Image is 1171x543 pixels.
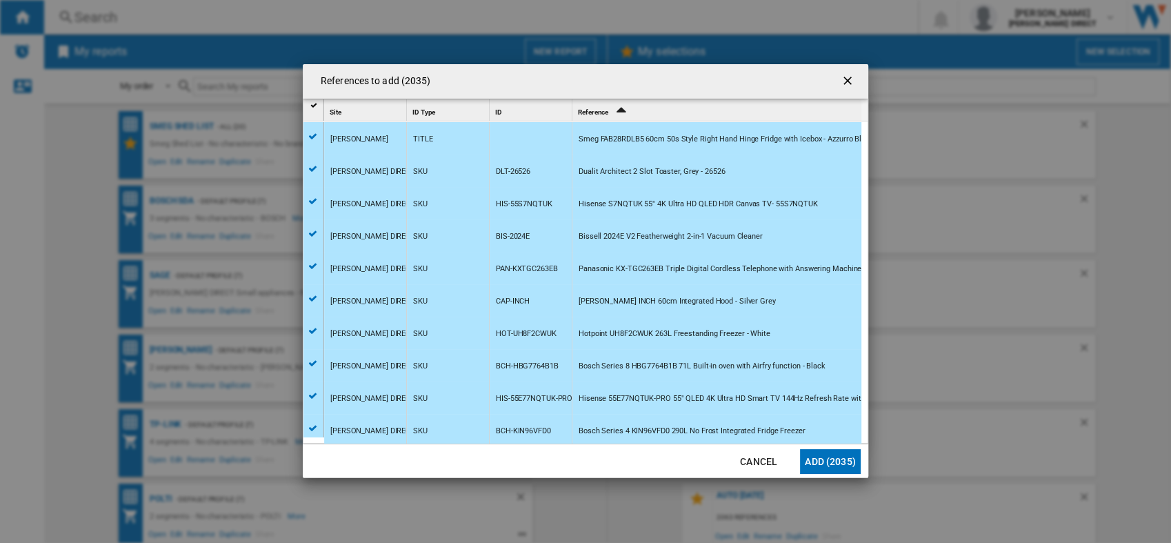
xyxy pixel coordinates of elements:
[492,99,572,121] div: ID Sort None
[413,188,428,220] div: SKU
[496,415,551,447] div: BCH-KIN96VFD0
[413,156,428,188] div: SKU
[330,108,341,116] span: Site
[413,124,433,155] div: TITLE
[413,415,428,447] div: SKU
[330,415,415,447] div: [PERSON_NAME] DIRECT
[579,351,825,382] div: Bosch Series 8 HBG7764B1B 71L Built-in oven with Airfry function - Black
[314,75,430,88] h4: References to add (2035)
[579,286,776,317] div: [PERSON_NAME] INCH 60cm Integrated Hood - Silver Grey
[496,286,530,317] div: CAP-INCH
[579,188,818,220] div: Hisense S7NQTUK 55" 4K Ultra HD QLED HDR Canvas TV- 55S7NQTUK
[841,74,857,90] ng-md-icon: getI18NText('BUTTONS.CLOSE_DIALOG')
[330,188,415,220] div: [PERSON_NAME] DIRECT
[495,108,502,116] span: ID
[496,253,558,285] div: PAN-KXTGC263EB
[413,286,428,317] div: SKU
[579,415,805,447] div: Bosch Series 4 KIN96VFD0 290L No Frost Integrated Fridge Freezer
[330,351,415,382] div: [PERSON_NAME] DIRECT
[330,124,388,155] div: [PERSON_NAME]
[496,383,572,415] div: HIS-55E77NQTUK-PRO
[575,99,861,121] div: Sort Ascending
[413,383,428,415] div: SKU
[413,221,428,253] div: SKU
[330,221,415,253] div: [PERSON_NAME] DIRECT
[330,253,415,285] div: [PERSON_NAME] DIRECT
[410,99,489,121] div: ID Type Sort None
[579,383,888,415] div: Hisense 55E77NQTUK-PRO 55" QLED 4K Ultra HD Smart TV 144Hz Refresh Rate with Freely
[579,124,870,155] div: Smeg FAB28RDLB5 60cm 50s Style Right Hand Hinge Fridge with Icebox - Azzurro Blue
[579,156,725,188] div: Dualit Architect 2 Slot Toaster, Grey - 26526
[496,318,557,350] div: HOT-UH8F2CWUK
[330,383,415,415] div: [PERSON_NAME] DIRECT
[579,253,861,285] div: Panasonic KX-TGC263EB Triple Digital Cordless Telephone with Answering Machine
[835,68,863,95] button: getI18NText('BUTTONS.CLOSE_DIALOG')
[330,318,415,350] div: [PERSON_NAME] DIRECT
[412,108,435,116] span: ID Type
[496,188,552,220] div: HIS-55S7NQTUK
[330,286,415,317] div: [PERSON_NAME] DIRECT
[492,99,572,121] div: Sort None
[496,351,559,382] div: BCH-HBG7764B1B
[496,156,530,188] div: DLT-26526
[728,449,789,474] button: Cancel
[579,221,763,253] div: Bissell 2024E V2 Featherweight 2-in-1 Vacuum Cleaner
[610,108,632,116] span: Sort Ascending
[330,156,415,188] div: [PERSON_NAME] DIRECT
[413,253,428,285] div: SKU
[575,99,861,121] div: Reference Sort Ascending
[413,351,428,382] div: SKU
[410,99,489,121] div: Sort None
[800,449,861,474] button: Add (2035)
[578,108,608,116] span: Reference
[327,99,406,121] div: Site Sort None
[579,318,770,350] div: Hotpoint UH8F2CWUK 263L Freestanding Freezer - White
[413,318,428,350] div: SKU
[327,99,406,121] div: Sort None
[496,221,530,253] div: BIS-2024E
